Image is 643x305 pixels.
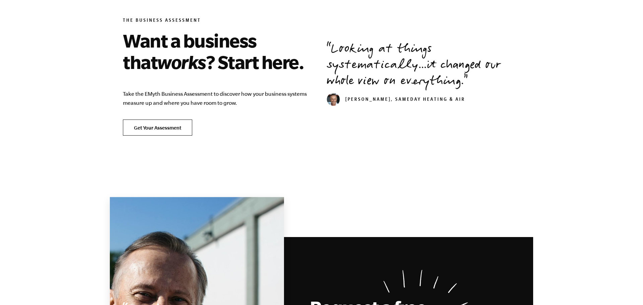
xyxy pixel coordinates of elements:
[123,89,316,107] p: Take the EMyth Business Assessment to discover how your business systems measure up and where you...
[327,93,340,106] img: don weaver headshot
[610,273,643,305] iframe: Chat Widget
[327,97,465,103] cite: [PERSON_NAME], SameDay Heating & Air
[157,52,206,72] em: works
[123,30,316,73] h2: Want a business that ? Start here.
[123,18,316,24] h6: The Business Assessment
[327,42,520,90] p: Looking at things systematically...it changed our whole view on everything.
[123,120,192,136] a: Get Your Assessment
